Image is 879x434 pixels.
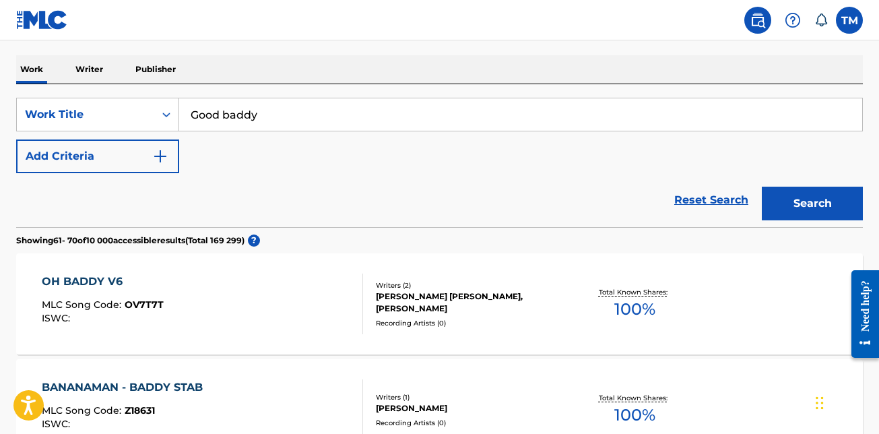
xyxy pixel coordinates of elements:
div: User Menu [836,7,863,34]
div: Recording Artists ( 0 ) [376,318,564,328]
div: Notifications [814,13,828,27]
div: OH BADDY V6 [42,274,164,290]
div: Work Title [25,106,146,123]
img: MLC Logo [16,10,68,30]
div: Drag [816,383,824,423]
span: 100 % [614,403,655,427]
a: Public Search [744,7,771,34]
span: ? [248,235,260,247]
p: Showing 61 - 70 of 10 000 accessible results (Total 169 299 ) [16,235,245,247]
div: BANANAMAN - BADDY STAB [42,379,209,396]
p: Publisher [131,55,180,84]
div: Writers ( 1 ) [376,392,564,402]
img: 9d2ae6d4665cec9f34b9.svg [152,148,168,164]
span: ISWC : [42,312,73,324]
button: Add Criteria [16,139,179,173]
p: Total Known Shares: [599,393,671,403]
img: search [750,12,766,28]
div: Recording Artists ( 0 ) [376,418,564,428]
span: ISWC : [42,418,73,430]
p: Total Known Shares: [599,287,671,297]
div: Help [779,7,806,34]
iframe: Resource Center [841,260,879,369]
button: Search [762,187,863,220]
div: [PERSON_NAME] [376,402,564,414]
iframe: Chat Widget [812,369,879,434]
span: OV7T7T [125,299,164,311]
div: Writers ( 2 ) [376,280,564,290]
p: Writer [71,55,107,84]
div: [PERSON_NAME] [PERSON_NAME], [PERSON_NAME] [376,290,564,315]
p: Work [16,55,47,84]
span: 100 % [614,297,655,321]
span: MLC Song Code : [42,404,125,416]
span: MLC Song Code : [42,299,125,311]
img: help [785,12,801,28]
span: Z18631 [125,404,155,416]
a: Reset Search [668,185,755,215]
form: Search Form [16,98,863,227]
a: OH BADDY V6MLC Song Code:OV7T7TISWC:Writers (2)[PERSON_NAME] [PERSON_NAME], [PERSON_NAME]Recordin... [16,253,863,354]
